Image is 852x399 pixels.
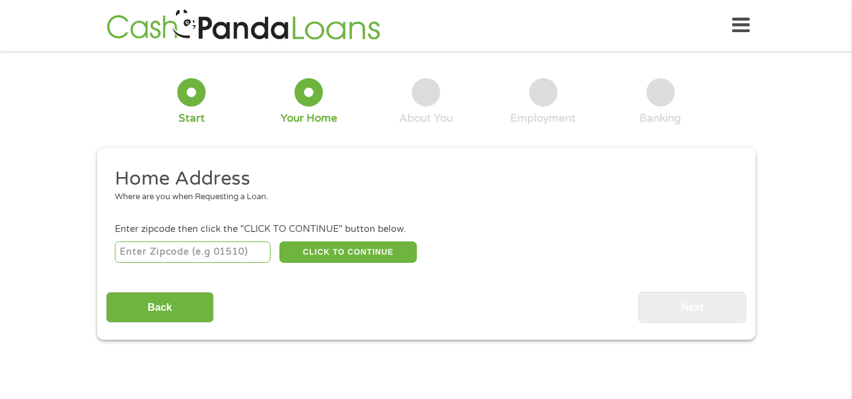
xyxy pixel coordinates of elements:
input: Back [106,292,214,323]
div: Your Home [281,112,337,125]
button: CLICK TO CONTINUE [279,241,417,263]
div: Start [178,112,205,125]
div: Enter zipcode then click the "CLICK TO CONTINUE" button below. [115,223,737,236]
h2: Home Address [115,166,728,192]
input: Next [638,292,746,323]
div: Banking [639,112,681,125]
img: GetLoanNow Logo [103,8,384,43]
div: Where are you when Requesting a Loan. [115,191,728,204]
div: About You [399,112,453,125]
div: Employment [510,112,576,125]
input: Enter Zipcode (e.g 01510) [115,241,271,263]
